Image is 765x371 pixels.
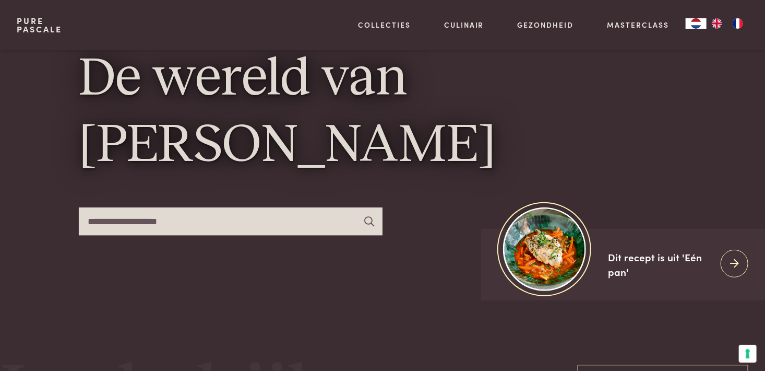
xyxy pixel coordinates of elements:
a: https://admin.purepascale.com/wp-content/uploads/2025/08/home_recept_link.jpg Dit recept is uit '... [481,229,765,300]
div: Language [686,18,707,29]
h1: De wereld van [PERSON_NAME] [79,47,686,180]
a: FR [727,18,748,29]
a: NL [686,18,707,29]
img: https://admin.purepascale.com/wp-content/uploads/2025/08/home_recept_link.jpg [503,207,586,291]
button: Uw voorkeuren voor toestemming voor trackingtechnologieën [739,345,757,363]
a: Gezondheid [518,19,574,30]
ul: Language list [707,18,748,29]
a: Culinair [444,19,484,30]
a: Masterclass [607,19,669,30]
a: PurePascale [17,17,62,33]
div: Dit recept is uit 'Eén pan' [608,250,712,280]
a: EN [707,18,727,29]
aside: Language selected: Nederlands [686,18,748,29]
a: Collecties [358,19,411,30]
